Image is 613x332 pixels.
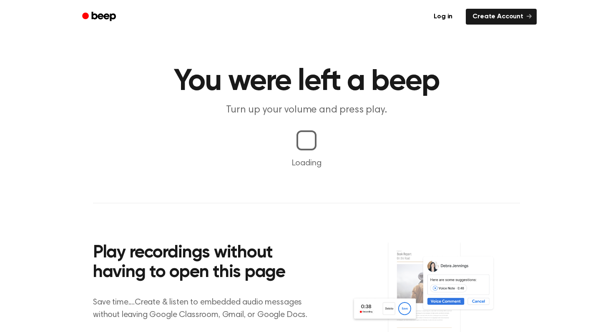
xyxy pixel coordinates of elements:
[466,9,537,25] a: Create Account
[146,103,467,117] p: Turn up your volume and press play.
[10,157,603,170] p: Loading
[76,9,123,25] a: Beep
[93,296,318,321] p: Save time....Create & listen to embedded audio messages without leaving Google Classroom, Gmail, ...
[425,7,461,26] a: Log in
[93,243,318,283] h2: Play recordings without having to open this page
[93,67,520,97] h1: You were left a beep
